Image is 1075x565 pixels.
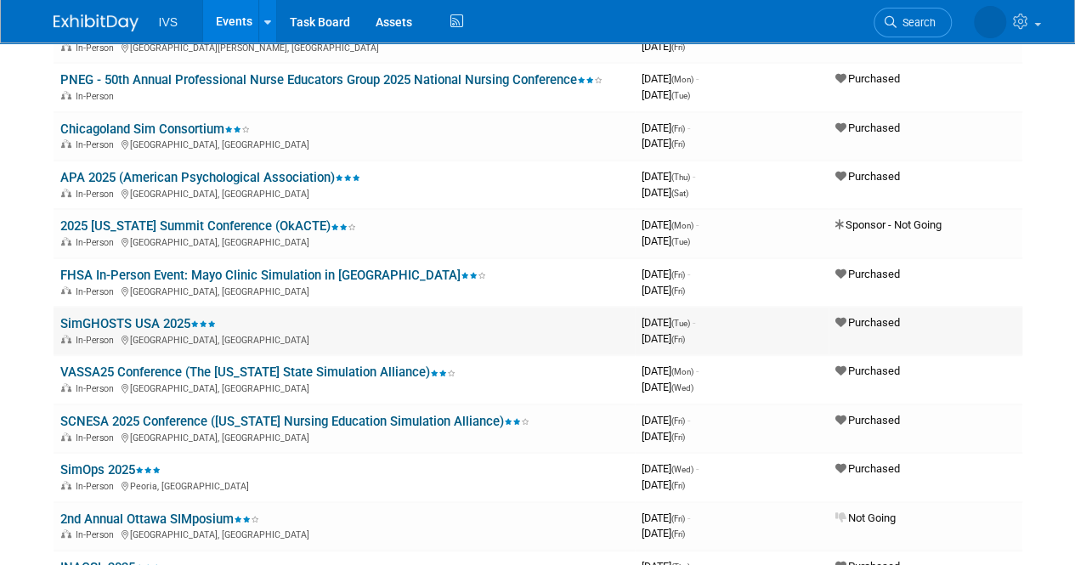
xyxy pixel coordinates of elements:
span: (Mon) [671,221,693,230]
span: In-Person [76,481,119,492]
span: (Fri) [671,481,685,490]
a: SimGHOSTS USA 2025 [60,316,216,331]
span: Purchased [835,462,900,475]
span: Purchased [835,414,900,427]
span: [DATE] [642,527,685,540]
img: In-Person Event [61,481,71,489]
span: [DATE] [642,72,699,85]
span: Purchased [835,316,900,329]
span: (Fri) [671,124,685,133]
span: - [696,364,699,377]
span: - [687,121,690,134]
div: [GEOGRAPHIC_DATA], [GEOGRAPHIC_DATA] [60,332,628,346]
span: (Mon) [671,367,693,376]
img: In-Person Event [61,189,71,197]
div: [GEOGRAPHIC_DATA], [GEOGRAPHIC_DATA] [60,137,628,150]
span: In-Person [76,529,119,540]
span: [DATE] [642,511,690,524]
span: In-Person [76,286,119,297]
img: Carrie Rhoads [974,6,1006,38]
a: FHSA In-Person Event: Mayo Clinic Simulation in [GEOGRAPHIC_DATA] [60,268,486,283]
div: [GEOGRAPHIC_DATA][PERSON_NAME], [GEOGRAPHIC_DATA] [60,40,628,54]
div: [GEOGRAPHIC_DATA], [GEOGRAPHIC_DATA] [60,527,628,540]
img: In-Person Event [61,335,71,343]
span: In-Person [76,335,119,346]
a: SCNESA 2025 Conference ([US_STATE] Nursing Education Simulation Alliance) [60,414,529,429]
span: Purchased [835,268,900,280]
span: - [687,268,690,280]
span: [DATE] [642,284,685,297]
span: [DATE] [642,170,695,183]
div: Peoria, [GEOGRAPHIC_DATA] [60,478,628,492]
span: (Thu) [671,172,690,182]
div: [GEOGRAPHIC_DATA], [GEOGRAPHIC_DATA] [60,430,628,444]
span: - [696,218,699,231]
span: [DATE] [642,316,695,329]
span: [DATE] [642,462,699,475]
span: Purchased [835,170,900,183]
span: (Fri) [671,335,685,344]
span: (Mon) [671,75,693,84]
span: In-Person [76,237,119,248]
span: Purchased [835,72,900,85]
div: [GEOGRAPHIC_DATA], [GEOGRAPHIC_DATA] [60,234,628,248]
span: In-Person [76,42,119,54]
span: - [696,462,699,475]
span: [DATE] [642,88,690,101]
img: In-Person Event [61,432,71,441]
span: (Fri) [671,270,685,280]
img: In-Person Event [61,529,71,538]
a: Chicagoland Sim Consortium [60,121,250,137]
span: - [696,72,699,85]
a: 2025 [US_STATE] Summit Conference (OkACTE) [60,218,356,234]
span: [DATE] [642,381,693,393]
span: [DATE] [642,414,690,427]
span: In-Person [76,432,119,444]
a: Search [874,8,952,37]
span: - [687,414,690,427]
a: APA 2025 (American Psychological Association) [60,170,360,185]
span: [DATE] [642,218,699,231]
span: (Fri) [671,139,685,149]
img: ExhibitDay [54,14,139,31]
div: [GEOGRAPHIC_DATA], [GEOGRAPHIC_DATA] [60,186,628,200]
span: [DATE] [642,234,690,247]
span: [DATE] [642,332,685,345]
span: [DATE] [642,40,685,53]
img: In-Person Event [61,91,71,99]
div: [GEOGRAPHIC_DATA], [GEOGRAPHIC_DATA] [60,381,628,394]
span: - [687,511,690,524]
span: - [693,170,695,183]
span: (Wed) [671,383,693,393]
span: (Fri) [671,416,685,426]
span: In-Person [76,189,119,200]
span: (Tue) [671,319,690,328]
span: (Wed) [671,465,693,474]
span: (Tue) [671,91,690,100]
span: [DATE] [642,430,685,443]
span: (Tue) [671,237,690,246]
img: In-Person Event [61,42,71,51]
span: In-Person [76,91,119,102]
span: Not Going [835,511,896,524]
span: [DATE] [642,137,685,150]
span: - [693,316,695,329]
span: (Fri) [671,432,685,442]
img: In-Person Event [61,237,71,246]
span: In-Person [76,383,119,394]
span: [DATE] [642,364,699,377]
span: Sponsor - Not Going [835,218,942,231]
img: In-Person Event [61,139,71,148]
img: In-Person Event [61,286,71,295]
img: In-Person Event [61,383,71,392]
span: Search [897,16,936,29]
span: (Fri) [671,42,685,52]
span: Purchased [835,121,900,134]
a: VASSA25 Conference (The [US_STATE] State Simulation Alliance) [60,364,455,380]
a: 2nd Annual Ottawa SIMposium [60,511,259,527]
span: (Fri) [671,514,685,523]
span: [DATE] [642,478,685,491]
a: PNEG - 50th Annual Professional Nurse Educators Group 2025 National Nursing Conference [60,72,603,88]
span: (Fri) [671,529,685,539]
span: In-Person [76,139,119,150]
